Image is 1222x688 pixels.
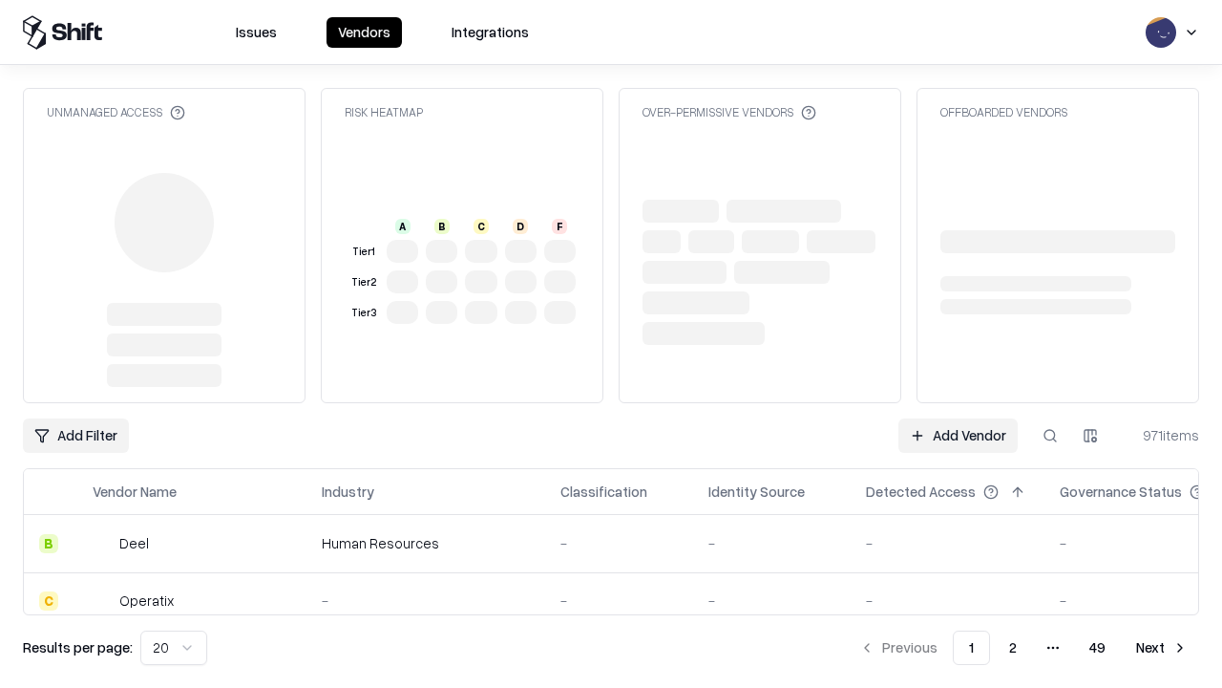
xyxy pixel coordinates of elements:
div: Offboarded Vendors [940,104,1067,120]
button: 49 [1074,631,1121,665]
div: 971 items [1123,425,1199,445]
div: - [866,591,1029,611]
div: - [560,533,678,553]
div: Vendor Name [93,482,177,502]
p: Results per page: [23,637,133,657]
div: C [474,219,489,234]
div: B [39,534,58,553]
div: Governance Status [1060,482,1182,502]
div: Unmanaged Access [47,104,185,120]
div: B [434,219,450,234]
a: Add Vendor [898,419,1018,453]
div: F [552,219,567,234]
button: Vendors [327,17,402,48]
div: - [708,591,835,611]
button: Issues [224,17,288,48]
button: Add Filter [23,419,129,453]
div: C [39,591,58,611]
div: D [513,219,528,234]
div: - [708,533,835,553]
button: Next [1125,631,1199,665]
nav: pagination [848,631,1199,665]
div: - [866,533,1029,553]
img: Operatix [93,591,112,611]
div: A [395,219,411,234]
button: Integrations [440,17,540,48]
div: Industry [322,482,374,502]
div: Detected Access [866,482,976,502]
button: 2 [994,631,1032,665]
div: - [560,591,678,611]
div: Operatix [119,591,174,611]
div: Risk Heatmap [345,104,423,120]
div: Identity Source [708,482,805,502]
div: Tier 3 [348,305,379,321]
div: Over-Permissive Vendors [643,104,816,120]
div: Tier 2 [348,274,379,290]
div: Tier 1 [348,244,379,260]
div: Human Resources [322,533,530,553]
div: Deel [119,533,149,553]
img: Deel [93,534,112,553]
div: Classification [560,482,647,502]
div: - [322,591,530,611]
button: 1 [953,631,990,665]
